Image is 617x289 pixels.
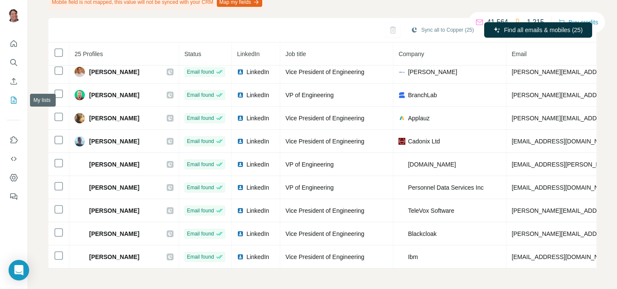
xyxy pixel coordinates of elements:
[484,22,592,38] button: Find all emails & mobiles (25)
[398,184,405,191] img: company-logo
[237,207,244,214] img: LinkedIn logo
[487,17,508,27] p: 41,564
[408,253,418,261] span: Ibm
[7,55,21,70] button: Search
[89,229,139,238] span: [PERSON_NAME]
[187,161,214,168] span: Email found
[408,137,440,146] span: Cadonix Ltd
[285,92,334,98] span: VP of Engineering
[237,92,244,98] img: LinkedIn logo
[512,138,613,145] span: [EMAIL_ADDRESS][DOMAIN_NAME]
[237,161,244,168] img: LinkedIn logo
[7,92,21,108] button: My lists
[246,183,269,192] span: LinkedIn
[187,68,214,76] span: Email found
[7,9,21,22] img: Avatar
[75,229,85,239] img: Avatar
[408,229,437,238] span: Blackcloak
[187,137,214,145] span: Email found
[89,160,139,169] span: [PERSON_NAME]
[285,138,364,145] span: Vice President of Engineering
[237,184,244,191] img: LinkedIn logo
[75,252,85,262] img: Avatar
[187,184,214,191] span: Email found
[237,69,244,75] img: LinkedIn logo
[75,113,85,123] img: Avatar
[398,138,405,145] img: company-logo
[398,115,405,122] img: company-logo
[187,114,214,122] span: Email found
[89,206,139,215] span: [PERSON_NAME]
[237,51,260,57] span: LinkedIn
[408,160,456,169] span: [DOMAIN_NAME]
[75,51,103,57] span: 25 Profiles
[285,253,364,260] span: Vice President of Engineering
[408,114,430,122] span: Applauz
[512,51,527,57] span: Email
[408,91,437,99] span: BranchLab
[237,253,244,260] img: LinkedIn logo
[285,115,364,122] span: Vice President of Engineering
[75,159,85,170] img: Avatar
[398,161,405,168] img: company-logo
[75,90,85,100] img: Avatar
[246,137,269,146] span: LinkedIn
[7,74,21,89] button: Enrich CSV
[285,207,364,214] span: Vice President of Engineering
[89,253,139,261] span: [PERSON_NAME]
[285,69,364,75] span: Vice President of Engineering
[398,230,405,237] img: company-logo
[398,92,405,98] img: company-logo
[246,68,269,76] span: LinkedIn
[285,184,334,191] span: VP of Engineering
[285,230,364,237] span: Vice President of Engineering
[246,114,269,122] span: LinkedIn
[89,68,139,76] span: [PERSON_NAME]
[285,51,306,57] span: Job title
[89,183,139,192] span: [PERSON_NAME]
[187,253,214,261] span: Email found
[246,206,269,215] span: LinkedIn
[7,151,21,167] button: Use Surfe API
[237,115,244,122] img: LinkedIn logo
[89,91,139,99] span: [PERSON_NAME]
[184,51,201,57] span: Status
[187,91,214,99] span: Email found
[398,255,405,258] img: company-logo
[246,253,269,261] span: LinkedIn
[237,230,244,237] img: LinkedIn logo
[527,17,544,27] p: 1,215
[75,206,85,216] img: Avatar
[89,114,139,122] span: [PERSON_NAME]
[285,161,334,168] span: VP of Engineering
[246,229,269,238] span: LinkedIn
[9,260,29,280] div: Open Intercom Messenger
[187,207,214,215] span: Email found
[75,182,85,193] img: Avatar
[246,160,269,169] span: LinkedIn
[7,36,21,51] button: Quick start
[504,26,583,34] span: Find all emails & mobiles (25)
[398,207,405,214] img: company-logo
[558,16,598,28] button: Buy credits
[237,138,244,145] img: LinkedIn logo
[398,51,424,57] span: Company
[7,132,21,148] button: Use Surfe on LinkedIn
[408,183,484,192] span: Personnel Data Services Inc
[246,91,269,99] span: LinkedIn
[75,67,85,77] img: Avatar
[398,69,405,75] img: company-logo
[405,24,480,36] button: Sync all to Copper (25)
[7,189,21,204] button: Feedback
[75,136,85,146] img: Avatar
[7,170,21,185] button: Dashboard
[512,253,613,260] span: [EMAIL_ADDRESS][DOMAIN_NAME]
[512,184,613,191] span: [EMAIL_ADDRESS][DOMAIN_NAME]
[408,68,457,76] span: [PERSON_NAME]
[187,230,214,238] span: Email found
[408,206,454,215] span: TeleVox Software
[89,137,139,146] span: [PERSON_NAME]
